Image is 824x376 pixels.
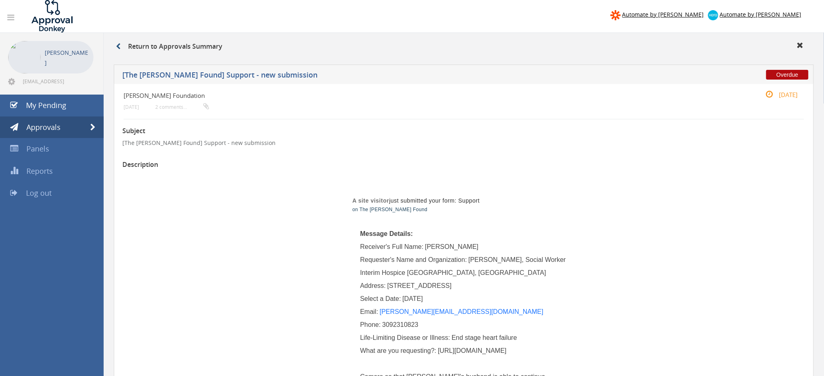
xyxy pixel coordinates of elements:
[45,48,89,68] p: [PERSON_NAME]
[360,282,386,289] span: Address:
[425,243,479,250] span: [PERSON_NAME]
[26,122,61,132] span: Approvals
[26,100,66,110] span: My Pending
[766,70,809,80] span: Overdue
[720,11,802,18] span: Automate by [PERSON_NAME]
[122,71,602,81] h5: [The [PERSON_NAME] Found] Support - new submission
[708,10,718,20] img: xero-logo.png
[122,139,805,147] p: [The [PERSON_NAME] Found] Support - new submission
[757,90,798,99] small: [DATE]
[622,11,704,18] span: Automate by [PERSON_NAME]
[360,347,437,354] span: What are you requesting?:
[360,256,467,263] span: Requester's Name and Organization:
[360,207,428,212] a: The [PERSON_NAME] Found
[360,334,450,341] span: Life-Limiting Disease or Illness:
[380,308,544,315] a: [PERSON_NAME][EMAIL_ADDRESS][DOMAIN_NAME]
[155,104,209,110] small: 2 comments...
[360,256,568,276] span: [PERSON_NAME], Social Worker Interim Hospice [GEOGRAPHIC_DATA], [GEOGRAPHIC_DATA]
[360,321,381,328] span: Phone:
[124,104,139,110] small: [DATE]
[360,230,413,237] span: Message Details:
[360,243,424,250] span: Receiver's Full Name:
[26,144,49,153] span: Panels
[26,166,53,176] span: Reports
[360,295,401,302] span: Select a Date:
[402,295,423,302] span: [DATE]
[122,161,805,169] h3: Description
[611,10,621,20] img: zapier-logomark.png
[122,127,805,135] h3: Subject
[124,92,691,99] h4: [PERSON_NAME] Foundation
[352,197,389,204] strong: A site visitor
[387,282,452,289] span: [STREET_ADDRESS]
[116,43,222,50] h3: Return to Approvals Summary
[352,197,480,204] span: just submitted your form: Support
[382,321,418,328] span: 3092310823
[452,334,517,341] span: End stage heart failure
[23,78,92,84] span: [EMAIL_ADDRESS][DOMAIN_NAME]
[360,308,378,315] span: Email:
[26,188,52,198] span: Log out
[352,207,358,212] span: on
